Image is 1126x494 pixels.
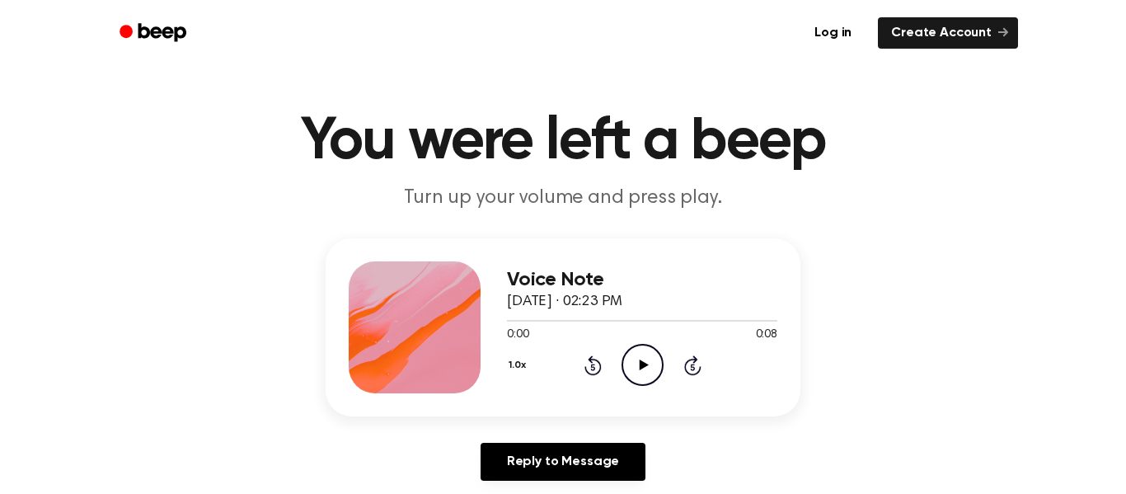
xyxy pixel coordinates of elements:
[108,17,201,49] a: Beep
[507,294,622,309] span: [DATE] · 02:23 PM
[878,17,1018,49] a: Create Account
[507,327,528,344] span: 0:00
[141,112,985,172] h1: You were left a beep
[246,185,880,212] p: Turn up your volume and press play.
[756,327,777,344] span: 0:08
[507,269,777,291] h3: Voice Note
[798,14,868,52] a: Log in
[507,351,532,379] button: 1.0x
[481,443,645,481] a: Reply to Message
